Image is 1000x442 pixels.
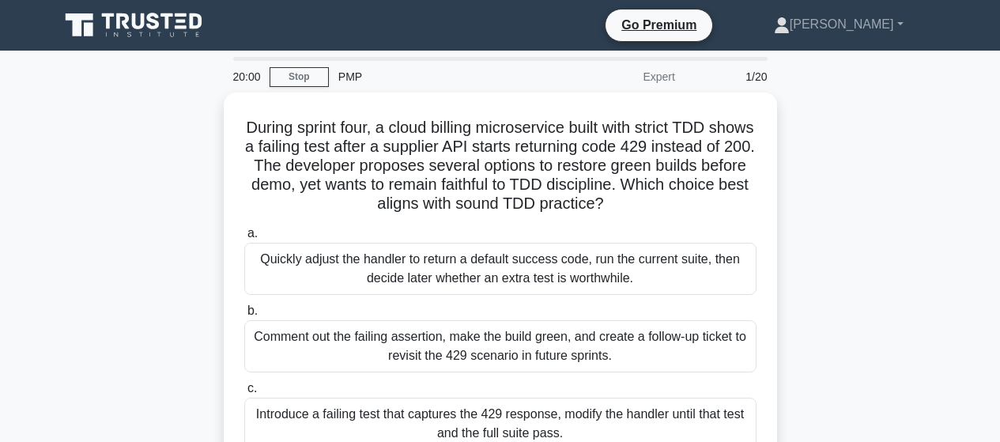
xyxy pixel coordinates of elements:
a: Go Premium [612,15,706,35]
div: 1/20 [685,61,777,93]
span: a. [247,226,258,240]
span: c. [247,381,257,395]
a: Stop [270,67,329,87]
div: PMP [329,61,546,93]
div: Comment out the failing assertion, make the build green, and create a follow-up ticket to revisit... [244,320,757,372]
div: Expert [546,61,685,93]
span: b. [247,304,258,317]
div: Quickly adjust the handler to return a default success code, run the current suite, then decide l... [244,243,757,295]
div: 20:00 [224,61,270,93]
a: [PERSON_NAME] [736,9,942,40]
h5: During sprint four, a cloud billing microservice built with strict TDD shows a failing test after... [243,118,758,214]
